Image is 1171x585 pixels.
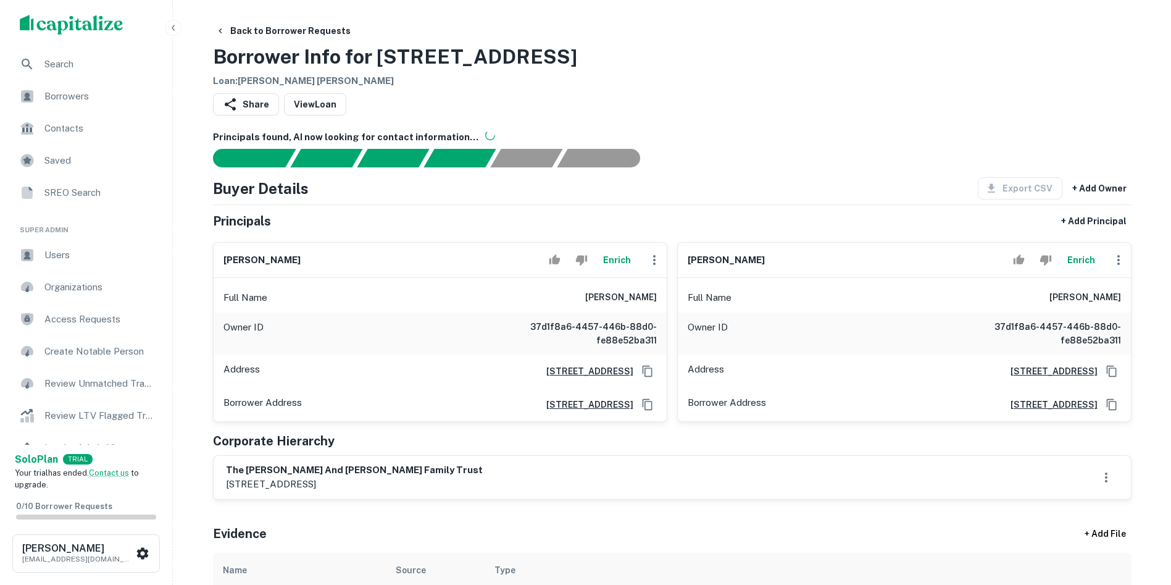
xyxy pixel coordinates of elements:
[198,149,291,167] div: Sending borrower request to AI...
[1067,177,1131,200] button: + Add Owner
[63,454,93,465] div: TRIAL
[44,57,155,72] span: Search
[44,344,155,359] span: Create Notable Person
[15,453,58,465] strong: Solo Plan
[89,468,129,478] a: Contact us
[22,544,133,553] h6: [PERSON_NAME]
[290,149,362,167] div: Your request is received and processing...
[490,149,562,167] div: Principals found, still searching for contact information. This may take time...
[10,337,162,366] div: Create Notable Person
[213,42,577,72] h3: Borrower Info for [STREET_ADDRESS]
[213,93,279,116] button: Share
[10,178,162,208] a: SREO Search
[44,248,155,263] span: Users
[213,74,577,88] h6: Loan : [PERSON_NAME] [PERSON_NAME]
[15,452,58,467] a: SoloPlan
[1001,398,1098,411] a: [STREET_ADDRESS]
[1102,362,1121,381] button: Copy Address
[10,114,162,143] a: Contacts
[10,401,162,431] a: Review LTV Flagged Transactions
[284,93,346,116] a: ViewLoan
[688,290,731,305] p: Full Name
[10,240,162,270] div: Users
[688,395,766,414] p: Borrower Address
[10,49,162,79] a: Search
[638,395,657,414] button: Copy Address
[973,320,1121,347] h6: 37d1f8a6-4457-446b-88d0-fe88e52ba311
[10,433,162,463] a: Lender Admin View
[544,248,565,272] button: Accept
[10,210,162,240] li: Super Admin
[509,320,657,347] h6: 37d1f8a6-4457-446b-88d0-fe88e52ba311
[226,463,483,478] h6: the [PERSON_NAME] and [PERSON_NAME] family trust
[1001,364,1098,378] a: [STREET_ADDRESS]
[1062,248,1101,272] button: Enrich
[1056,210,1131,232] button: + Add Principal
[1008,248,1030,272] button: Accept
[223,362,260,381] p: Address
[44,376,155,391] span: Review Unmatched Transactions
[1062,523,1149,545] div: + Add File
[585,290,657,305] h6: [PERSON_NAME]
[226,477,483,492] p: [STREET_ADDRESS]
[688,362,724,381] p: Address
[12,534,160,573] button: [PERSON_NAME][EMAIL_ADDRESS][DOMAIN_NAME]
[10,305,162,334] a: Access Requests
[598,248,637,272] button: Enrich
[223,563,247,578] div: Name
[570,248,592,272] button: Reject
[357,149,429,167] div: Documents found, AI parsing details...
[44,312,155,327] span: Access Requests
[44,153,155,168] span: Saved
[1109,486,1171,545] iframe: Chat Widget
[1102,395,1121,414] button: Copy Address
[1035,248,1056,272] button: Reject
[223,320,264,347] p: Owner ID
[16,502,112,511] span: 0 / 10 Borrower Requests
[44,408,155,423] span: Review LTV Flagged Transactions
[10,82,162,111] a: Borrowers
[44,440,155,455] span: Lender Admin View
[557,149,655,167] div: AI fulfillment process complete.
[688,253,765,267] h6: [PERSON_NAME]
[213,212,271,230] h5: Principals
[223,290,267,305] p: Full Name
[10,272,162,302] a: Organizations
[44,89,155,104] span: Borrowers
[213,432,335,450] h5: Corporate Hierarchy
[213,177,309,200] h4: Buyer Details
[423,149,496,167] div: Principals found, AI now looking for contact information...
[210,20,356,42] button: Back to Borrower Requests
[223,253,301,267] h6: [PERSON_NAME]
[22,553,133,565] p: [EMAIL_ADDRESS][DOMAIN_NAME]
[396,563,426,578] div: Source
[536,364,633,378] a: [STREET_ADDRESS]
[10,369,162,398] a: Review Unmatched Transactions
[494,563,515,578] div: Type
[1049,290,1121,305] h6: [PERSON_NAME]
[10,146,162,175] a: Saved
[44,121,155,136] span: Contacts
[213,524,267,543] h5: Evidence
[20,15,123,35] img: capitalize-logo.png
[213,130,1131,145] h6: Principals found, AI now looking for contact information...
[688,320,728,347] p: Owner ID
[638,362,657,381] button: Copy Address
[536,398,633,411] a: [STREET_ADDRESS]
[15,468,139,490] span: Your trial has ended. to upgrade.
